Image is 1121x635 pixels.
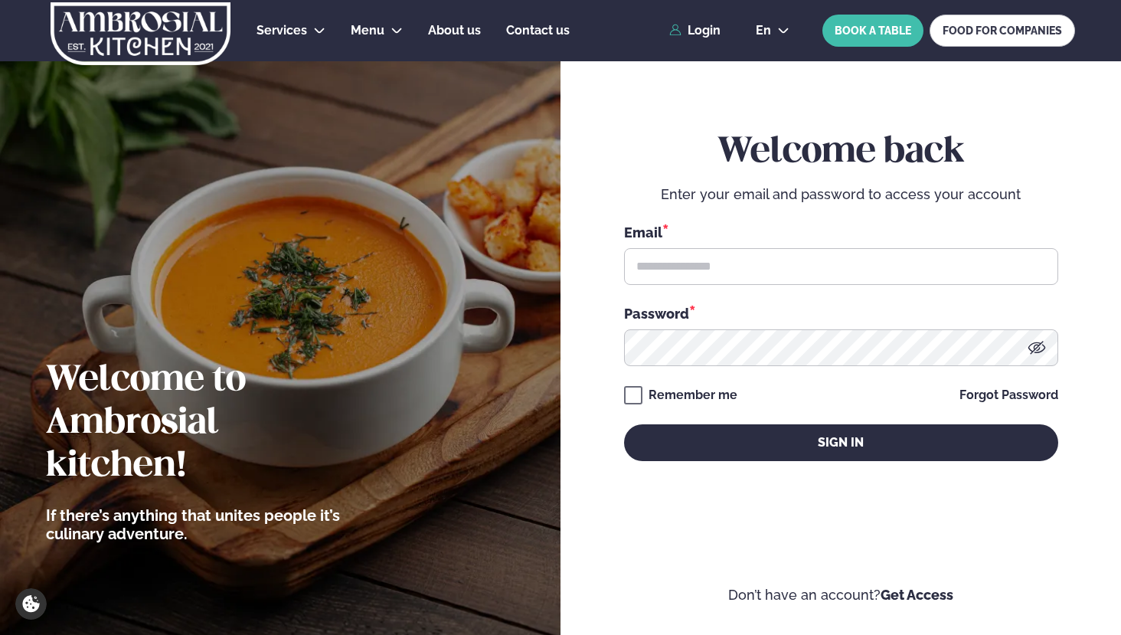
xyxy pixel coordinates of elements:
a: Forgot Password [959,389,1058,401]
p: Don’t have an account? [606,586,1075,604]
div: Password [624,303,1058,323]
a: Contact us [506,21,570,40]
a: FOOD FOR COMPANIES [930,15,1075,47]
button: en [744,25,802,37]
p: Enter your email and password to access your account [624,185,1058,204]
p: If there’s anything that unites people it’s culinary adventure. [46,506,364,543]
h2: Welcome back [624,131,1058,174]
span: Contact us [506,23,570,38]
h2: Welcome to Ambrosial kitchen! [46,359,364,488]
span: en [756,25,771,37]
a: Services [257,21,307,40]
a: Cookie settings [15,588,47,620]
a: Login [669,24,721,38]
a: Menu [351,21,384,40]
a: Get Access [881,587,953,603]
button: BOOK A TABLE [822,15,923,47]
div: Email [624,222,1058,242]
a: About us [428,21,481,40]
span: About us [428,23,481,38]
img: logo [49,2,232,65]
button: Sign in [624,424,1058,461]
span: Menu [351,23,384,38]
span: Services [257,23,307,38]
